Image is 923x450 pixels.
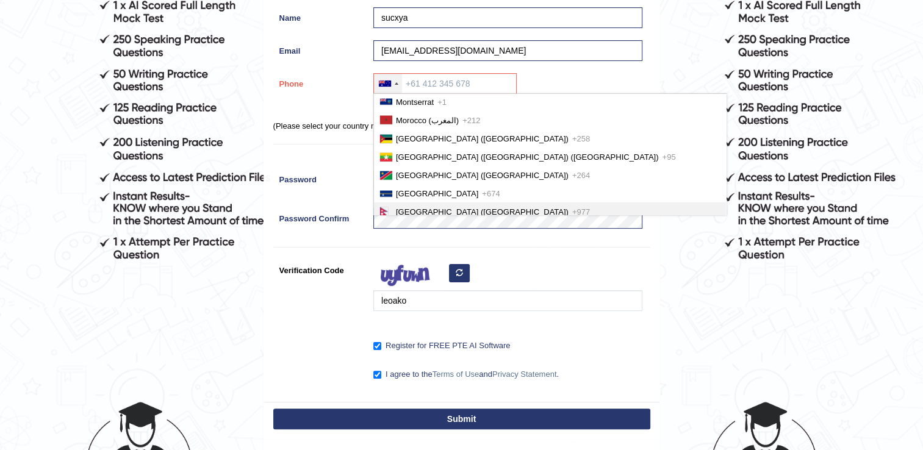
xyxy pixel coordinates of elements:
span: Morocco (‫المغرب‬‎) [396,116,459,125]
input: +61 412 345 678 [373,73,517,94]
span: +212 [462,116,480,125]
a: Privacy Statement [492,370,557,379]
label: Phone [273,73,368,90]
span: Montserrat [396,98,434,107]
label: Password Confirm [273,208,368,224]
span: [GEOGRAPHIC_DATA] [396,189,478,198]
p: (Please select your country name and enter your phone number.) [273,120,650,132]
span: +1 [437,98,447,107]
span: +95 [663,152,676,162]
label: Verification Code [273,260,368,276]
span: +977 [572,207,590,216]
span: [GEOGRAPHIC_DATA] ([GEOGRAPHIC_DATA]) [396,134,569,143]
label: I agree to the and . [373,368,559,380]
label: Register for FREE PTE AI Software [373,340,510,352]
span: [GEOGRAPHIC_DATA] ([GEOGRAPHIC_DATA]) [396,207,569,216]
span: [GEOGRAPHIC_DATA] ([GEOGRAPHIC_DATA]) ([GEOGRAPHIC_DATA]) [396,152,659,162]
label: Email [273,40,368,57]
div: Australia: +61 [374,74,402,93]
span: [GEOGRAPHIC_DATA] ([GEOGRAPHIC_DATA]) [396,171,569,180]
input: I agree to theTerms of UseandPrivacy Statement. [373,371,381,379]
button: Submit [273,409,650,429]
span: +264 [572,171,590,180]
a: Terms of Use [433,370,479,379]
label: Password [273,169,368,185]
span: +674 [482,189,500,198]
label: Name [273,7,368,24]
input: Register for FREE PTE AI Software [373,342,381,350]
span: +258 [572,134,590,143]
